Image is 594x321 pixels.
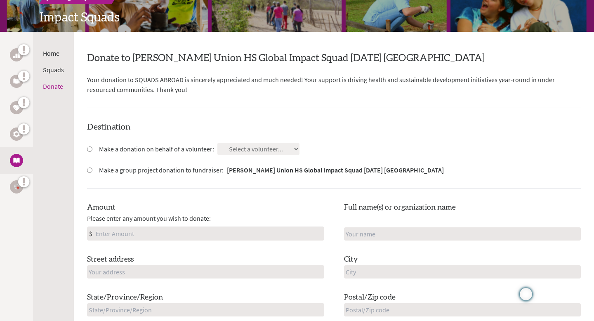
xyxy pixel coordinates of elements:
[99,144,214,154] label: Make a donation on behalf of a volunteer:
[10,101,23,114] a: Health
[43,48,64,58] li: Home
[344,227,581,241] input: Your name
[344,254,358,265] label: City
[13,78,20,84] img: Education
[13,158,20,163] img: Impact
[87,303,324,316] input: State/Province/Region
[344,303,581,316] input: Postal/Zip code
[87,213,211,223] span: Please enter any amount you wish to donate:
[10,180,23,194] a: Medical
[87,254,134,265] label: Street address
[87,75,581,94] p: Your donation to SQUADS ABROAD is sincerely appreciated and much needed! Your support is driving ...
[43,65,64,75] li: Squads
[40,10,554,25] h2: Impact Squads
[87,52,581,65] h2: Donate to [PERSON_NAME] Union HS Global Impact Squad [DATE] [GEOGRAPHIC_DATA]
[87,121,581,133] h4: Destination
[13,105,20,110] img: Health
[344,265,581,279] input: City
[43,81,64,91] li: Donate
[43,66,64,74] a: Squads
[344,292,396,303] label: Postal/Zip code
[43,49,59,57] a: Home
[99,165,444,175] label: Make a group project donation to fundraiser:
[87,265,324,279] input: Your address
[10,127,23,141] a: STEM
[227,166,444,174] strong: [PERSON_NAME] Union HS Global Impact Squad [DATE] [GEOGRAPHIC_DATA]
[13,52,20,58] img: Business
[10,154,23,167] a: Impact
[43,82,63,90] a: Donate
[13,131,20,137] img: STEM
[13,184,20,190] img: Medical
[87,292,163,303] label: State/Province/Region
[87,202,115,213] label: Amount
[10,75,23,88] a: Education
[94,227,324,240] input: Enter Amount
[87,227,94,240] div: $
[10,48,23,61] a: Business
[344,202,456,213] label: Full name(s) or organization name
